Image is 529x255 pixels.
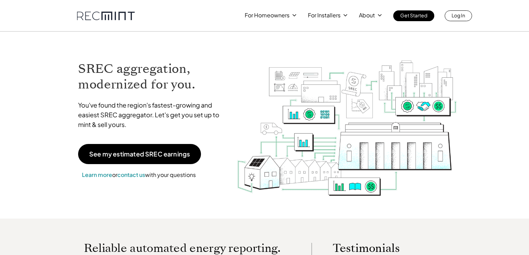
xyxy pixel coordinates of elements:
[393,10,434,21] a: Get Started
[82,171,112,178] a: Learn more
[308,10,341,20] p: For Installers
[245,10,289,20] p: For Homeowners
[78,61,226,92] h1: SREC aggregation, modernized for you.
[400,10,427,20] p: Get Started
[78,100,226,129] p: You've found the region's fastest-growing and easiest SREC aggregator. Let's get you set up to mi...
[452,10,465,20] p: Log In
[89,151,190,157] p: See my estimated SREC earnings
[236,42,458,198] img: RECmint value cycle
[445,10,472,21] a: Log In
[84,243,291,253] p: Reliable automated energy reporting.
[78,144,201,164] a: See my estimated SREC earnings
[117,171,145,178] a: contact us
[333,243,436,253] p: Testimonials
[78,170,200,179] p: or with your questions
[359,10,375,20] p: About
